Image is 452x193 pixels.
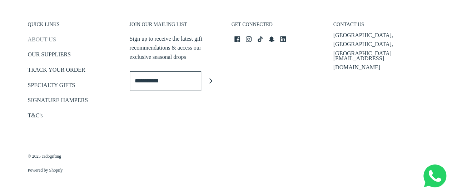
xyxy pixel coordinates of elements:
a: SIGNATURE HAMPERS [28,96,88,107]
p: [EMAIL_ADDRESS][DOMAIN_NAME] [333,54,424,72]
a: TRACK YOUR ORDER [28,65,85,77]
p: Sign up to receive the latest gift recommendations & access our exclusive seasonal drops [130,34,221,62]
h3: CONTACT US [333,21,424,31]
p: | [28,146,63,174]
h3: QUICK LINKS [28,21,119,31]
a: ABOUT US [28,35,56,47]
p: [GEOGRAPHIC_DATA], [GEOGRAPHIC_DATA], [GEOGRAPHIC_DATA] [333,31,424,58]
button: Join [201,71,221,91]
span: Number of gifts [204,59,238,65]
img: Whatsapp [423,164,446,187]
h3: JOIN OUR MAILING LIST [130,21,221,31]
h3: GET CONNECTED [232,21,323,31]
a: Powered by Shopify [28,167,63,174]
span: Last name [204,1,227,6]
a: SPECIALTY GIFTS [28,81,75,92]
a: OUR SUPPLIERS [28,50,71,62]
input: Enter email [130,71,201,91]
span: Company name [204,30,239,36]
a: © 2025 cadogifting [28,153,63,160]
a: T&C's [28,111,43,123]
